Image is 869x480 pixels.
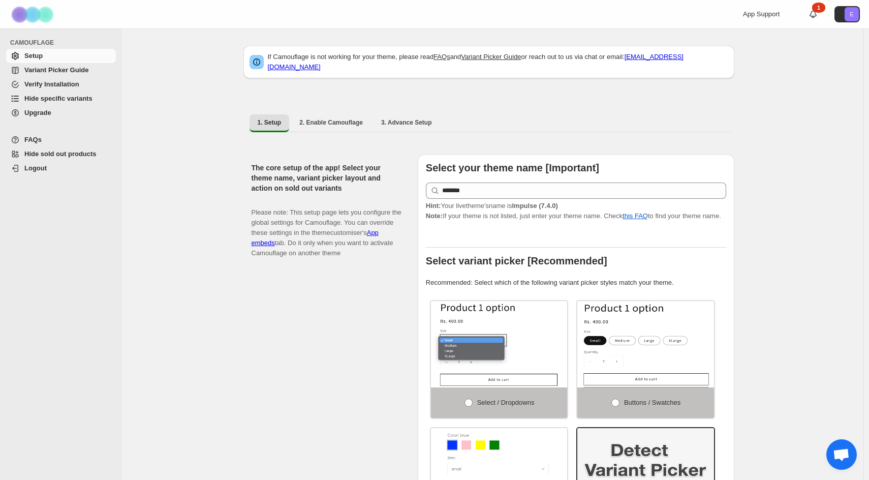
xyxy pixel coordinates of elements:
span: FAQs [24,136,42,143]
a: FAQs [6,133,116,147]
span: 2. Enable Camouflage [299,118,363,127]
span: CAMOUFLAGE [10,39,117,47]
img: Buttons / Swatches [577,301,714,387]
h2: The core setup of the app! Select your theme name, variant picker layout and action on sold out v... [252,163,401,193]
span: Verify Installation [24,80,79,88]
div: Open chat [826,439,857,470]
a: FAQs [433,53,450,61]
button: Avatar with initials E [834,6,860,22]
span: 3. Advance Setup [381,118,432,127]
span: Upgrade [24,109,51,116]
img: Camouflage [8,1,59,28]
strong: Impulse (7.4.0) [512,202,557,209]
a: 1 [808,9,818,19]
img: Select / Dropdowns [431,301,568,387]
span: Logout [24,164,47,172]
a: Hide sold out products [6,147,116,161]
span: App Support [743,10,780,18]
strong: Note: [426,212,443,220]
span: Buttons / Swatches [624,399,680,406]
span: Select / Dropdowns [477,399,535,406]
p: If your theme is not listed, just enter your theme name. Check to find your theme name. [426,201,726,221]
a: Logout [6,161,116,175]
b: Select variant picker [Recommended] [426,255,607,266]
span: 1. Setup [258,118,282,127]
strong: Hint: [426,202,441,209]
b: Select your theme name [Important] [426,162,599,173]
p: Recommended: Select which of the following variant picker styles match your theme. [426,278,726,288]
p: Please note: This setup page lets you configure the global settings for Camouflage. You can overr... [252,197,401,258]
a: Hide specific variants [6,92,116,106]
span: Variant Picker Guide [24,66,88,74]
span: Setup [24,52,43,59]
span: Avatar with initials E [845,7,859,21]
p: If Camouflage is not working for your theme, please read and or reach out to us via chat or email: [268,52,728,72]
a: Setup [6,49,116,63]
a: this FAQ [623,212,648,220]
a: Upgrade [6,106,116,120]
a: Variant Picker Guide [461,53,521,61]
text: E [850,11,853,17]
a: Variant Picker Guide [6,63,116,77]
a: Verify Installation [6,77,116,92]
span: Hide sold out products [24,150,97,158]
span: Hide specific variants [24,95,92,102]
span: Your live theme's name is [426,202,558,209]
div: 1 [812,3,825,13]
